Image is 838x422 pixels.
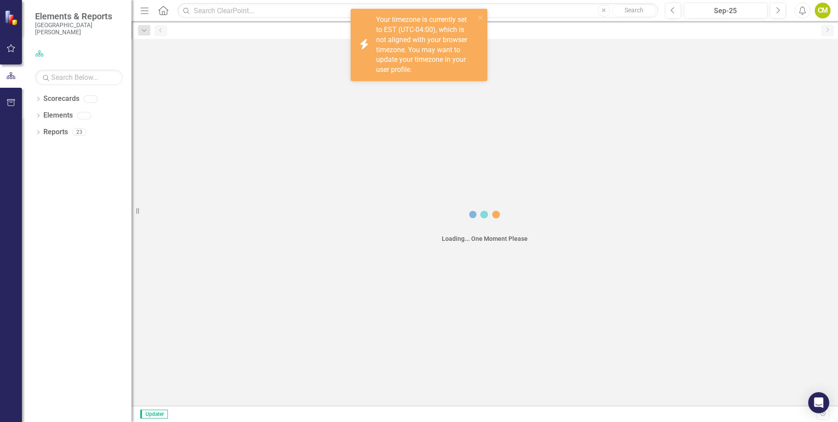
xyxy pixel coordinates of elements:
img: ClearPoint Strategy [4,10,20,25]
button: Search [612,4,656,17]
div: Open Intercom Messenger [808,392,829,413]
button: Sep-25 [684,3,767,18]
span: Updater [140,410,168,418]
div: Your timezone is currently set to EST (UTC-04:00), which is not aligned with your browser timezon... [376,15,475,75]
input: Search Below... [35,70,123,85]
a: Scorecards [43,94,79,104]
button: close [478,12,484,22]
div: Loading... One Moment Please [442,234,528,243]
small: [GEOGRAPHIC_DATA][PERSON_NAME] [35,21,123,36]
div: Sep-25 [687,6,764,16]
a: Reports [43,127,68,137]
button: CM [815,3,831,18]
a: Elements [43,111,73,121]
div: 23 [72,129,86,136]
span: Elements & Reports [35,11,123,21]
span: Search [625,7,643,14]
input: Search ClearPoint... [178,3,658,18]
